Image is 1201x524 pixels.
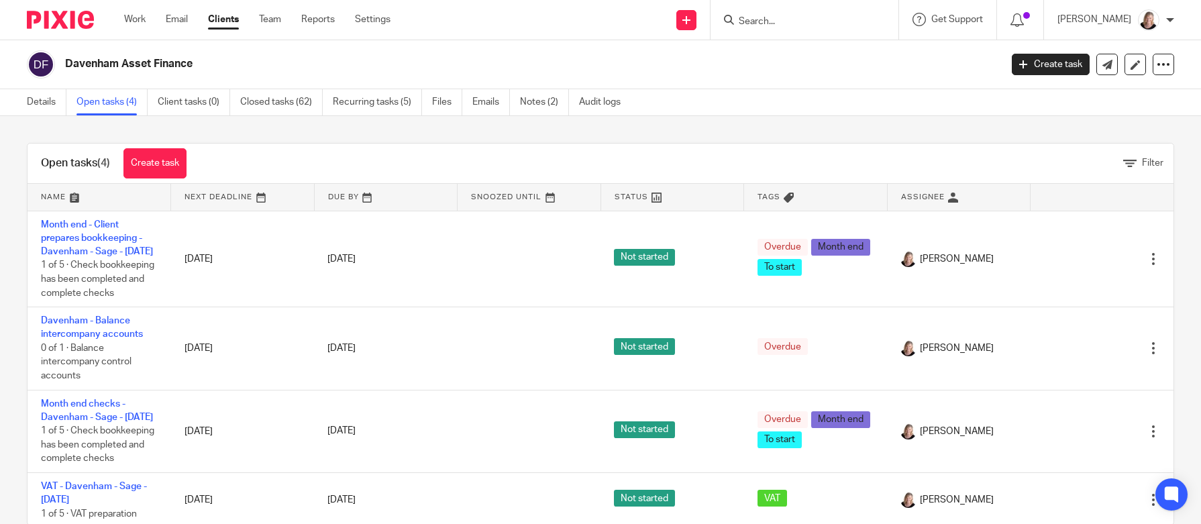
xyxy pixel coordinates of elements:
span: Month end [811,239,870,256]
img: K%20Garrattley%20headshot%20black%20top%20cropped.jpg [900,251,917,267]
a: Davenham - Balance intercompany accounts [41,316,143,339]
td: [DATE] [171,211,315,307]
a: Clients [208,13,239,26]
span: Not started [614,490,675,507]
a: Files [432,89,462,115]
span: To start [758,259,802,276]
span: [DATE] [327,344,356,353]
a: Create task [1012,54,1090,75]
a: Month end checks - Davenham - Sage - [DATE] [41,399,153,422]
a: Open tasks (4) [76,89,148,115]
span: [PERSON_NAME] [920,342,994,355]
a: Audit logs [579,89,631,115]
a: Recurring tasks (5) [333,89,422,115]
span: [PERSON_NAME] [920,493,994,507]
td: [DATE] [171,307,315,390]
img: K%20Garrattley%20headshot%20black%20top%20cropped.jpg [900,423,917,439]
span: Month end [811,411,870,428]
a: Settings [355,13,390,26]
span: 1 of 5 · Check bookkeeping has been completed and complete checks [41,261,154,298]
h1: Open tasks [41,156,110,170]
img: svg%3E [27,50,55,78]
img: Pixie [27,11,94,29]
span: Overdue [758,411,808,428]
td: [DATE] [171,390,315,472]
span: VAT [758,490,787,507]
span: 1 of 5 · VAT preparation [41,509,137,519]
span: 1 of 5 · Check bookkeeping has been completed and complete checks [41,426,154,463]
a: Work [124,13,146,26]
span: [DATE] [327,495,356,505]
span: Not started [614,338,675,355]
a: Create task [123,148,187,178]
span: Status [615,193,648,201]
span: Filter [1142,158,1163,168]
a: Details [27,89,66,115]
span: Get Support [931,15,983,24]
span: Not started [614,421,675,438]
span: [PERSON_NAME] [920,252,994,266]
img: K%20Garrattley%20headshot%20black%20top%20cropped.jpg [900,492,917,508]
a: Email [166,13,188,26]
a: Reports [301,13,335,26]
a: Client tasks (0) [158,89,230,115]
span: 0 of 1 · Balance intercompany control accounts [41,344,132,380]
a: Notes (2) [520,89,569,115]
span: [DATE] [327,427,356,436]
span: Not started [614,249,675,266]
input: Search [737,16,858,28]
a: VAT - Davenham - Sage - [DATE] [41,482,147,505]
span: [DATE] [327,254,356,264]
a: Closed tasks (62) [240,89,323,115]
a: Emails [472,89,510,115]
span: Tags [758,193,780,201]
span: To start [758,431,802,448]
span: [PERSON_NAME] [920,425,994,438]
a: Month end - Client prepares bookkeeping - Davenham - Sage - [DATE] [41,220,153,257]
span: Overdue [758,239,808,256]
h2: Davenham Asset Finance [65,57,806,71]
span: Snoozed Until [471,193,541,201]
img: K%20Garrattley%20headshot%20black%20top%20cropped.jpg [1138,9,1159,31]
p: [PERSON_NAME] [1057,13,1131,26]
img: K%20Garrattley%20headshot%20black%20top%20cropped.jpg [900,340,917,356]
span: (4) [97,158,110,168]
span: Overdue [758,338,808,355]
a: Team [259,13,281,26]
